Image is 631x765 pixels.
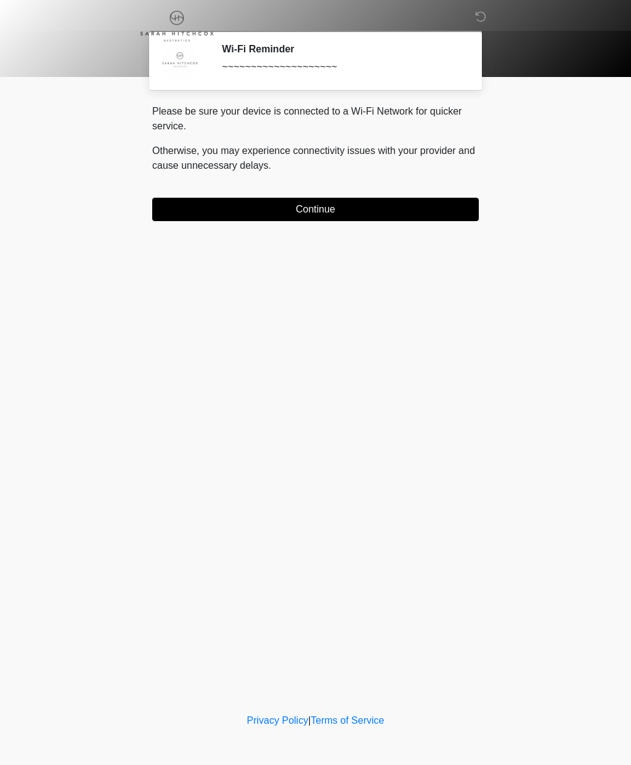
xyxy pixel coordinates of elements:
img: Agent Avatar [161,43,198,80]
p: Otherwise, you may experience connectivity issues with your provider and cause unnecessary delays [152,144,479,173]
p: Please be sure your device is connected to a Wi-Fi Network for quicker service. [152,104,479,134]
a: | [308,715,311,726]
img: Sarah Hitchcox Aesthetics Logo [140,9,214,42]
span: . [269,160,271,171]
a: Terms of Service [311,715,384,726]
button: Continue [152,198,479,221]
a: Privacy Policy [247,715,309,726]
div: ~~~~~~~~~~~~~~~~~~~~ [222,60,460,75]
